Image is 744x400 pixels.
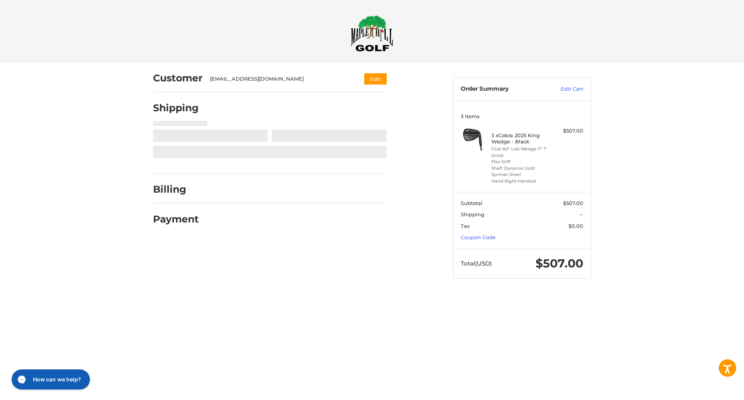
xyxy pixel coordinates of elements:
img: Maple Hill Golf [351,15,393,52]
li: Club 60° Lob Wedge 7° T Grind [491,146,551,159]
span: Shipping [461,211,484,217]
h2: Shipping [153,102,199,114]
h3: 3 Items [461,113,583,119]
span: Total (USD) [461,260,492,267]
div: $507.00 [553,127,583,135]
a: Edit Cart [544,85,583,93]
li: Hand Right-Handed [491,178,551,184]
h2: Billing [153,183,198,195]
span: $507.00 [536,256,583,271]
div: [EMAIL_ADDRESS][DOMAIN_NAME] [210,75,349,83]
h2: Customer [153,72,203,84]
span: -- [579,211,583,217]
button: Edit [364,73,387,84]
iframe: Gorgias live chat messenger [8,367,94,392]
h4: 3 x Cobra 2025 King Wedge - Black [491,132,551,145]
span: Subtotal [461,200,482,206]
span: $0.00 [568,223,583,229]
span: $507.00 [563,200,583,206]
li: Flex Stiff [491,159,551,165]
span: Tax [461,223,470,229]
h2: Payment [153,213,199,225]
h3: Order Summary [461,85,544,93]
li: Shaft Dynamic Gold Spinner Steel [491,165,551,178]
a: Coupon Code [461,234,496,240]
